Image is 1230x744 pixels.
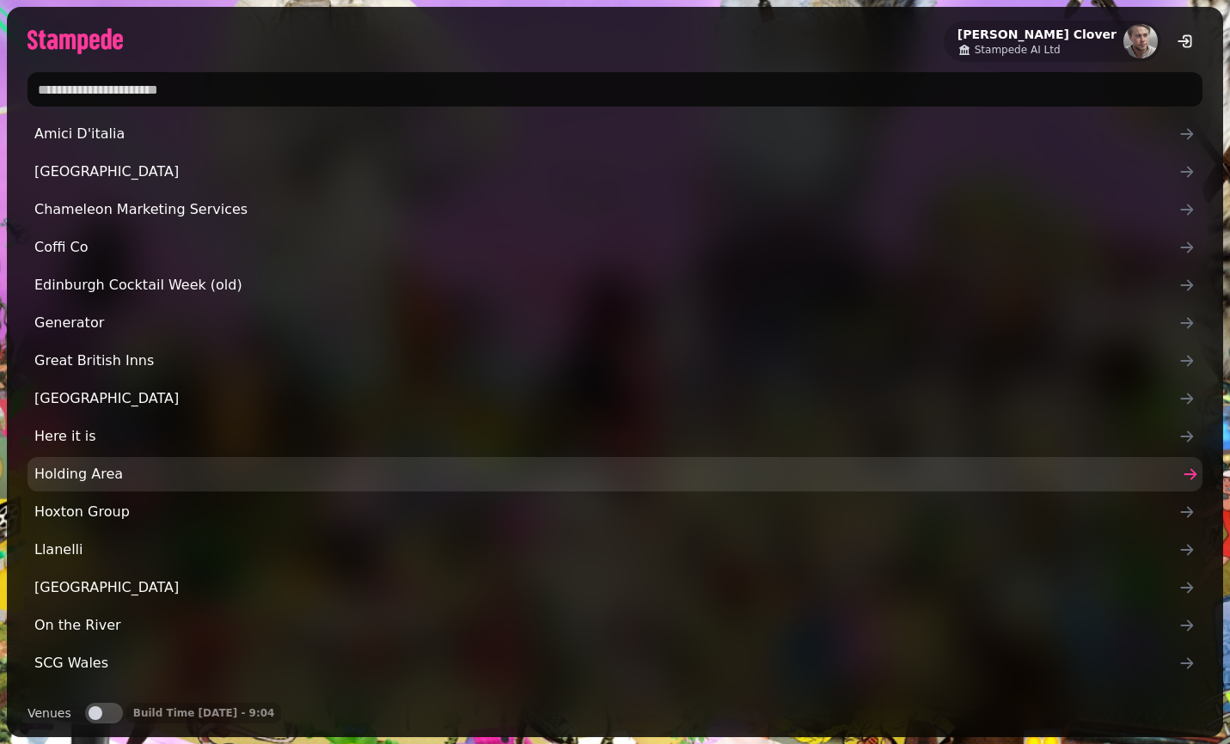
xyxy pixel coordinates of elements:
[28,306,1202,340] a: Generator
[34,502,1178,522] span: Hoxton Group
[34,615,1178,636] span: On the River
[28,419,1202,454] a: Here it is
[975,43,1061,57] span: Stampede AI Ltd
[133,706,275,720] p: Build Time [DATE] - 9:04
[28,117,1202,151] a: Amici D'italia
[958,43,1117,57] a: Stampede AI Ltd
[28,684,1202,718] a: The Boars Head
[28,192,1202,227] a: Chameleon Marketing Services
[34,124,1178,144] span: Amici D'italia
[28,457,1202,491] a: Holding Area
[28,533,1202,567] a: Llanelli
[28,703,71,723] label: Venues
[28,381,1202,416] a: [GEOGRAPHIC_DATA]
[28,570,1202,605] a: [GEOGRAPHIC_DATA]
[28,155,1202,189] a: [GEOGRAPHIC_DATA]
[1168,24,1202,58] button: logout
[1123,24,1158,58] img: aHR0cHM6Ly93d3cuZ3JhdmF0YXIuY29tL2F2YXRhci9kZDBkNmU2NGQ3OWViYmU4ODcxMWM5ZTk3ZWI5MmRiND9zPTE1MCZkP...
[34,464,1178,485] span: Holding Area
[34,540,1178,560] span: Llanelli
[34,426,1178,447] span: Here it is
[28,230,1202,265] a: Coffi Co
[34,653,1178,674] span: SCG Wales
[28,608,1202,643] a: On the River
[34,275,1178,296] span: Edinburgh Cocktail Week (old)
[28,646,1202,680] a: SCG Wales
[28,28,123,54] img: logo
[28,344,1202,378] a: Great British Inns
[34,577,1178,598] span: [GEOGRAPHIC_DATA]
[34,199,1178,220] span: Chameleon Marketing Services
[958,26,1117,43] h2: [PERSON_NAME] Clover
[28,268,1202,302] a: Edinburgh Cocktail Week (old)
[34,351,1178,371] span: Great British Inns
[34,237,1178,258] span: Coffi Co
[34,162,1178,182] span: [GEOGRAPHIC_DATA]
[28,495,1202,529] a: Hoxton Group
[34,313,1178,333] span: Generator
[34,388,1178,409] span: [GEOGRAPHIC_DATA]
